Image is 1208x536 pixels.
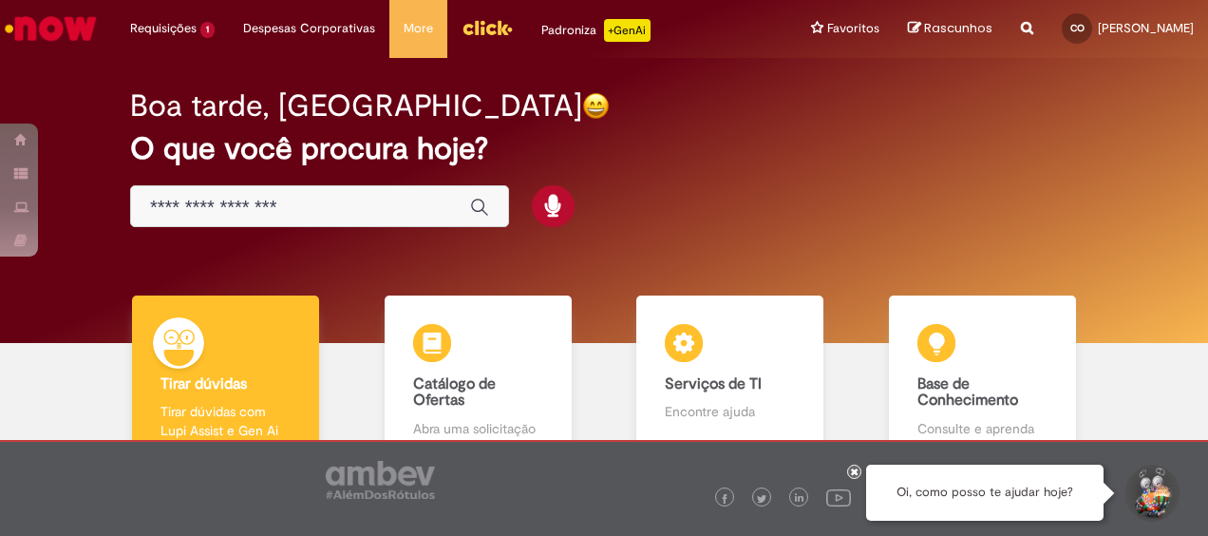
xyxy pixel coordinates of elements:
img: logo_footer_facebook.png [720,494,729,504]
a: Base de Conhecimento Consulte e aprenda [857,296,1109,460]
p: +GenAi [604,19,651,42]
img: click_logo_yellow_360x200.png [462,13,513,42]
img: ServiceNow [2,10,100,48]
div: Padroniza [541,19,651,42]
img: logo_footer_youtube.png [826,485,851,509]
img: logo_footer_ambev_rotulo_gray.png [326,461,435,499]
h2: Boa tarde, [GEOGRAPHIC_DATA] [130,89,582,123]
img: happy-face.png [582,92,610,120]
span: Favoritos [827,19,879,38]
a: Rascunhos [908,20,992,38]
span: 1 [200,22,215,38]
span: Requisições [130,19,197,38]
b: Serviços de TI [665,374,762,393]
span: Despesas Corporativas [243,19,375,38]
b: Catálogo de Ofertas [413,374,496,411]
button: Iniciar Conversa de Suporte [1123,465,1180,522]
p: Tirar dúvidas com Lupi Assist e Gen Ai [160,402,291,440]
b: Base de Conhecimento [917,374,1018,411]
a: Tirar dúvidas Tirar dúvidas com Lupi Assist e Gen Ai [100,296,352,460]
a: Serviços de TI Encontre ajuda [604,296,857,460]
p: Abra uma solicitação [413,419,543,438]
span: [PERSON_NAME] [1098,20,1194,36]
b: Tirar dúvidas [160,374,247,393]
img: logo_footer_twitter.png [757,494,766,504]
a: Catálogo de Ofertas Abra uma solicitação [352,296,605,460]
span: CO [1070,22,1085,34]
p: Encontre ajuda [665,402,795,421]
img: logo_footer_linkedin.png [795,493,804,505]
span: More [404,19,433,38]
span: Rascunhos [924,19,992,37]
p: Consulte e aprenda [917,419,1048,438]
h2: O que você procura hoje? [130,132,1078,165]
div: Oi, como posso te ajudar hoje? [866,465,1104,521]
